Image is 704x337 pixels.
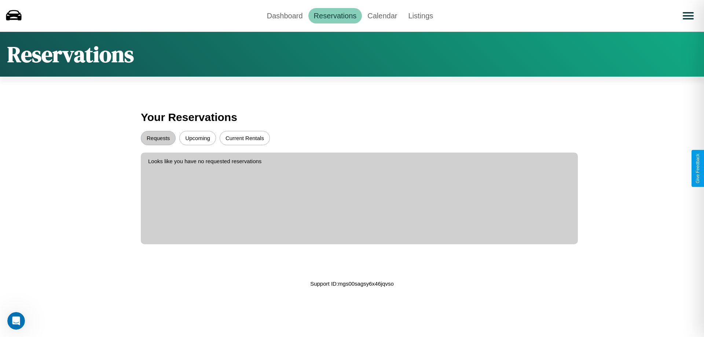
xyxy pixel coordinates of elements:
[141,107,563,127] h3: Your Reservations
[308,8,362,23] a: Reservations
[261,8,308,23] a: Dashboard
[362,8,403,23] a: Calendar
[179,131,216,145] button: Upcoming
[220,131,270,145] button: Current Rentals
[695,154,700,183] div: Give Feedback
[403,8,439,23] a: Listings
[148,156,571,166] p: Looks like you have no requested reservations
[7,312,25,330] iframe: Intercom live chat
[7,39,134,69] h1: Reservations
[678,6,698,26] button: Open menu
[141,131,176,145] button: Requests
[310,279,394,289] p: Support ID: mgs00sagsy6x46jqvso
